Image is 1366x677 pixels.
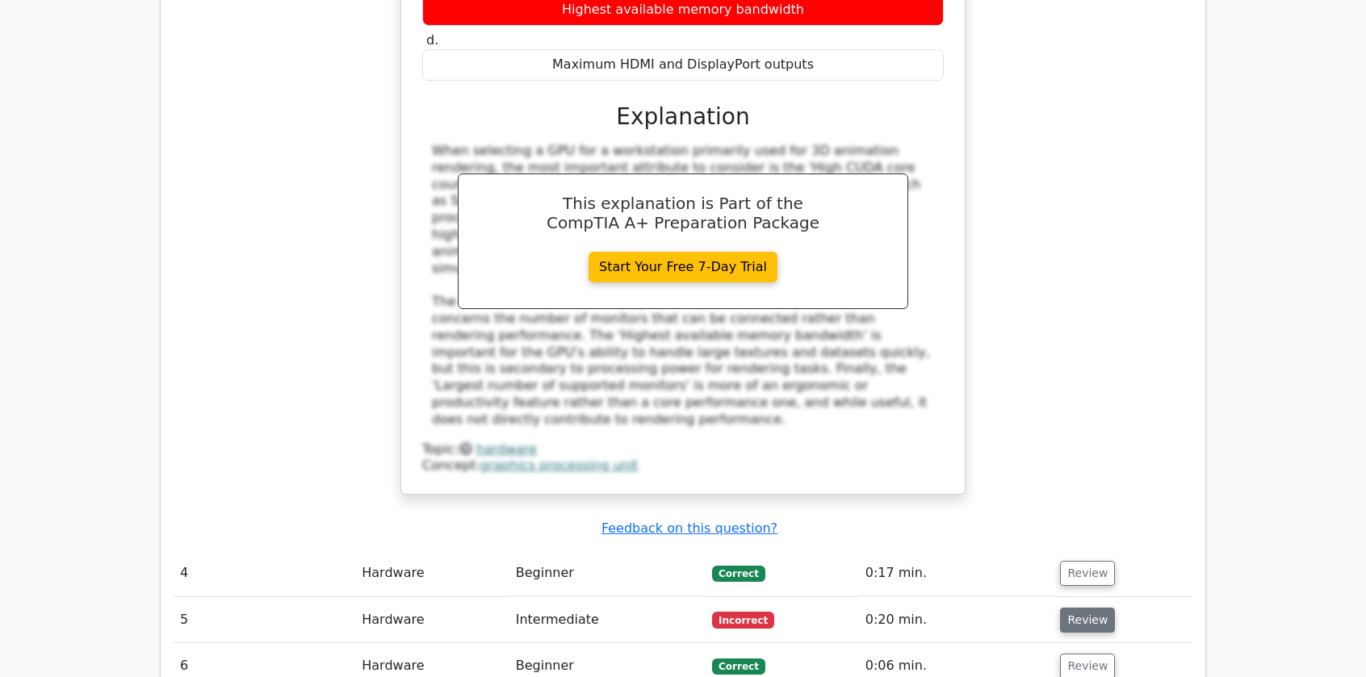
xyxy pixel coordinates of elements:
span: Correct [712,566,765,582]
div: When selecting a GPU for a workstation primarily used for 3D animation rendering, the most import... [432,143,934,428]
td: 0:20 min. [859,597,1054,643]
a: hardware [476,441,537,457]
button: Review [1060,561,1115,586]
div: Concept: [422,458,944,474]
a: graphics processing unit [480,458,639,473]
td: Hardware [355,550,509,596]
td: Beginner [509,550,706,596]
button: Review [1060,608,1115,633]
div: Topic: [422,441,944,458]
td: 5 [174,597,355,643]
span: Correct [712,658,765,675]
a: Start Your Free 7-Day Trial [589,252,777,282]
span: d. [426,32,438,48]
h3: Explanation [432,103,934,131]
a: Feedback on this question? [601,520,777,536]
span: Incorrect [712,612,774,628]
td: 0:17 min. [859,550,1054,596]
td: Intermediate [509,597,706,643]
td: Hardware [355,597,509,643]
td: 4 [174,550,355,596]
div: Maximum HDMI and DisplayPort outputs [422,49,944,81]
